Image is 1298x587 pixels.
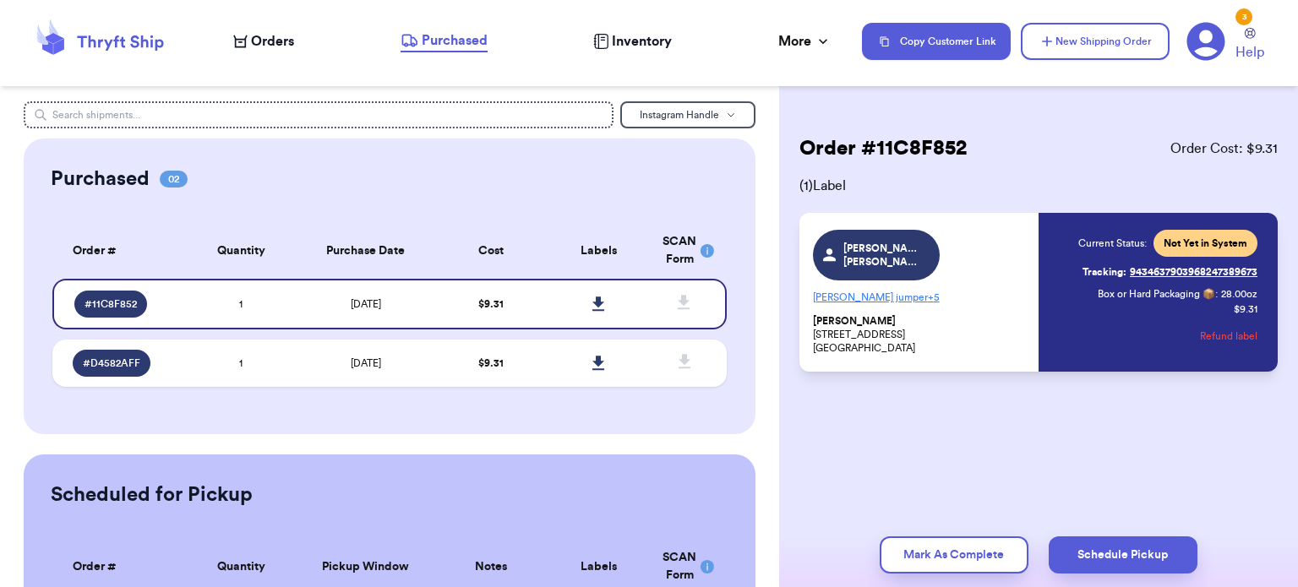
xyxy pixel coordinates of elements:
[422,30,488,51] span: Purchased
[1098,289,1215,299] span: Box or Hard Packaging 📦
[351,299,381,309] span: [DATE]
[24,101,614,128] input: Search shipments...
[351,358,381,368] span: [DATE]
[51,166,150,193] h2: Purchased
[813,315,896,328] span: [PERSON_NAME]
[640,110,719,120] span: Instagram Handle
[1215,287,1218,301] span: :
[52,223,188,279] th: Order #
[862,23,1011,60] button: Copy Customer Link
[401,30,488,52] a: Purchased
[1170,139,1278,159] span: Order Cost: $ 9.31
[239,358,243,368] span: 1
[239,299,243,309] span: 1
[663,549,706,584] div: SCAN Form
[83,356,140,370] span: # D4582AFF
[620,101,755,128] button: Instagram Handle
[843,242,924,269] span: [PERSON_NAME].[PERSON_NAME]
[295,223,437,279] th: Purchase Date
[85,297,137,311] span: # 11C8F852
[1083,258,1257,285] a: Tracking:9434637903968247389673
[813,314,1028,355] p: [STREET_ADDRESS] [GEOGRAPHIC_DATA]
[663,233,706,269] div: SCAN Form
[1078,236,1147,250] span: Current Status:
[1164,236,1247,250] span: Not Yet in System
[1221,287,1257,301] span: 28.00 oz
[437,223,545,279] th: Cost
[1235,42,1264,63] span: Help
[928,292,940,302] span: + 5
[544,223,652,279] th: Labels
[1200,318,1257,355] button: Refund label
[51,481,253,508] h2: Scheduled for Pickup
[1235,8,1252,25] div: 3
[478,358,504,368] span: $ 9.31
[799,135,967,162] h2: Order # 11C8F852
[478,299,504,309] span: $ 9.31
[187,223,295,279] th: Quantity
[233,31,294,52] a: Orders
[593,31,672,52] a: Inventory
[1049,536,1197,573] button: Schedule Pickup
[1235,28,1264,63] a: Help
[778,31,832,52] div: More
[1021,23,1170,60] button: New Shipping Order
[1186,22,1225,61] a: 3
[251,31,294,52] span: Orders
[799,176,1278,196] span: ( 1 ) Label
[813,284,1028,311] p: [PERSON_NAME] jumper
[1083,265,1126,279] span: Tracking:
[160,171,188,188] span: 02
[612,31,672,52] span: Inventory
[1234,302,1257,316] p: $9.31
[880,536,1028,573] button: Mark As Complete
